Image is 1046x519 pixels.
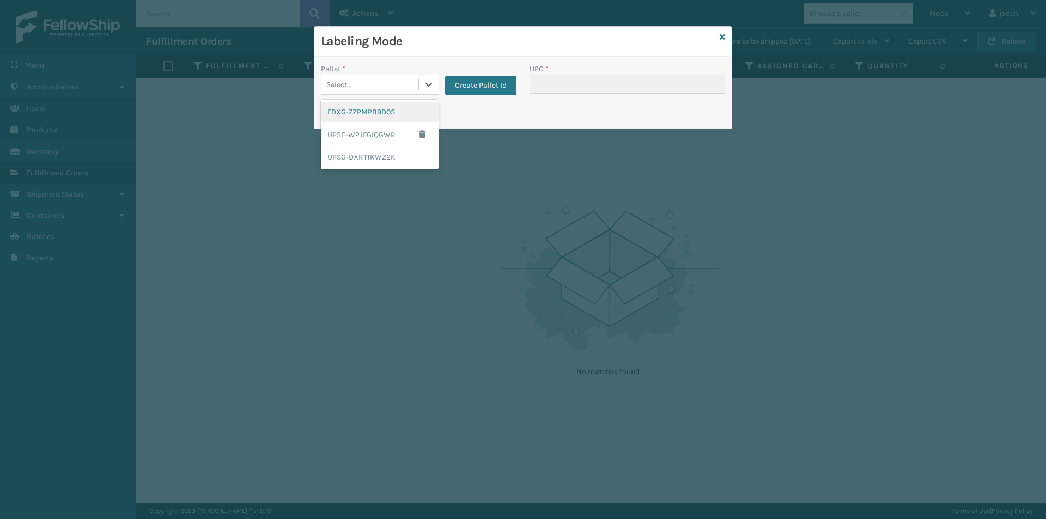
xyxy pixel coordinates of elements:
button: Create Pallet Id [445,76,516,95]
div: FDXG-7ZPMPB9D0S [321,102,439,122]
label: Pallet [321,63,345,75]
div: UPSE-W2JFGIQGWR [321,122,439,147]
label: UPC [530,63,549,75]
div: Select... [326,79,352,90]
div: UPSG-DXRT1KWZ2K [321,147,439,167]
h3: Labeling Mode [321,33,715,50]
